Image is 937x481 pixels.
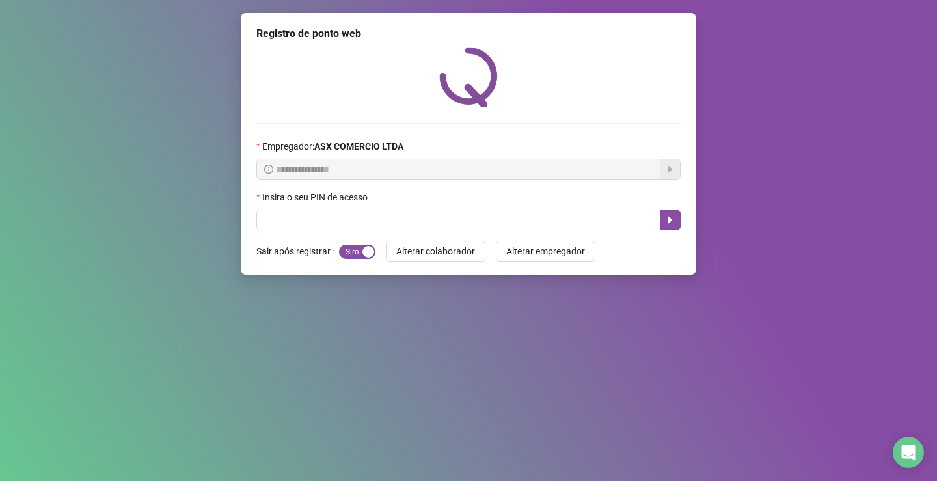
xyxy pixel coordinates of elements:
[893,437,924,468] div: Open Intercom Messenger
[396,244,475,258] span: Alterar colaborador
[314,141,403,152] strong: ASX COMERCIO LTDA
[264,165,273,174] span: info-circle
[262,139,403,154] span: Empregador :
[386,241,485,262] button: Alterar colaborador
[256,190,376,204] label: Insira o seu PIN de acesso
[665,215,675,225] span: caret-right
[256,241,339,262] label: Sair após registrar
[506,244,585,258] span: Alterar empregador
[439,47,498,107] img: QRPoint
[496,241,595,262] button: Alterar empregador
[256,26,681,42] div: Registro de ponto web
